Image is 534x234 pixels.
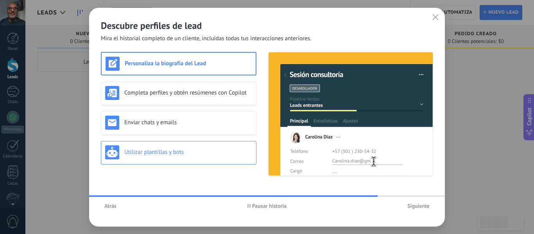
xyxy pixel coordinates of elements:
button: Atrás [101,200,120,212]
h3: Completa perfiles y obtén resúmenes con Copilot [124,89,252,96]
h3: Enviar chats y emails [124,119,252,126]
h3: Utilizar plantillas y bots [124,148,252,156]
span: Mira el historial completo de un cliente, incluidas todas tus interacciones anteriores. [101,35,311,43]
span: Siguiente [407,203,430,209]
h2: Descubre perfiles de lead [101,20,433,32]
h3: Personaliza la biografía del Lead [125,60,252,67]
button: Siguiente [404,200,433,212]
button: Pausar historia [244,200,290,212]
span: Atrás [104,203,116,209]
span: Pausar historia [252,203,287,209]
